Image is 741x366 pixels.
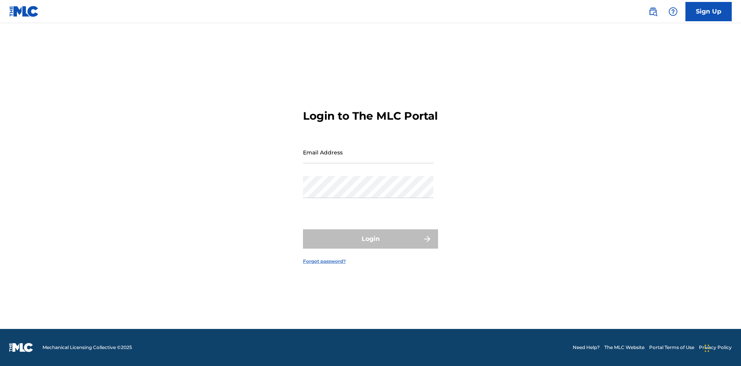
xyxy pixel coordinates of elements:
a: Portal Terms of Use [649,344,694,351]
img: help [668,7,678,16]
h3: Login to The MLC Portal [303,109,438,123]
img: search [648,7,658,16]
img: MLC Logo [9,6,39,17]
span: Mechanical Licensing Collective © 2025 [42,344,132,351]
a: Privacy Policy [699,344,732,351]
img: logo [9,343,33,352]
div: Help [665,4,681,19]
a: Forgot password? [303,258,346,265]
a: Public Search [645,4,661,19]
div: Drag [705,337,709,360]
a: The MLC Website [604,344,645,351]
iframe: Chat Widget [702,329,741,366]
a: Need Help? [573,344,600,351]
a: Sign Up [685,2,732,21]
